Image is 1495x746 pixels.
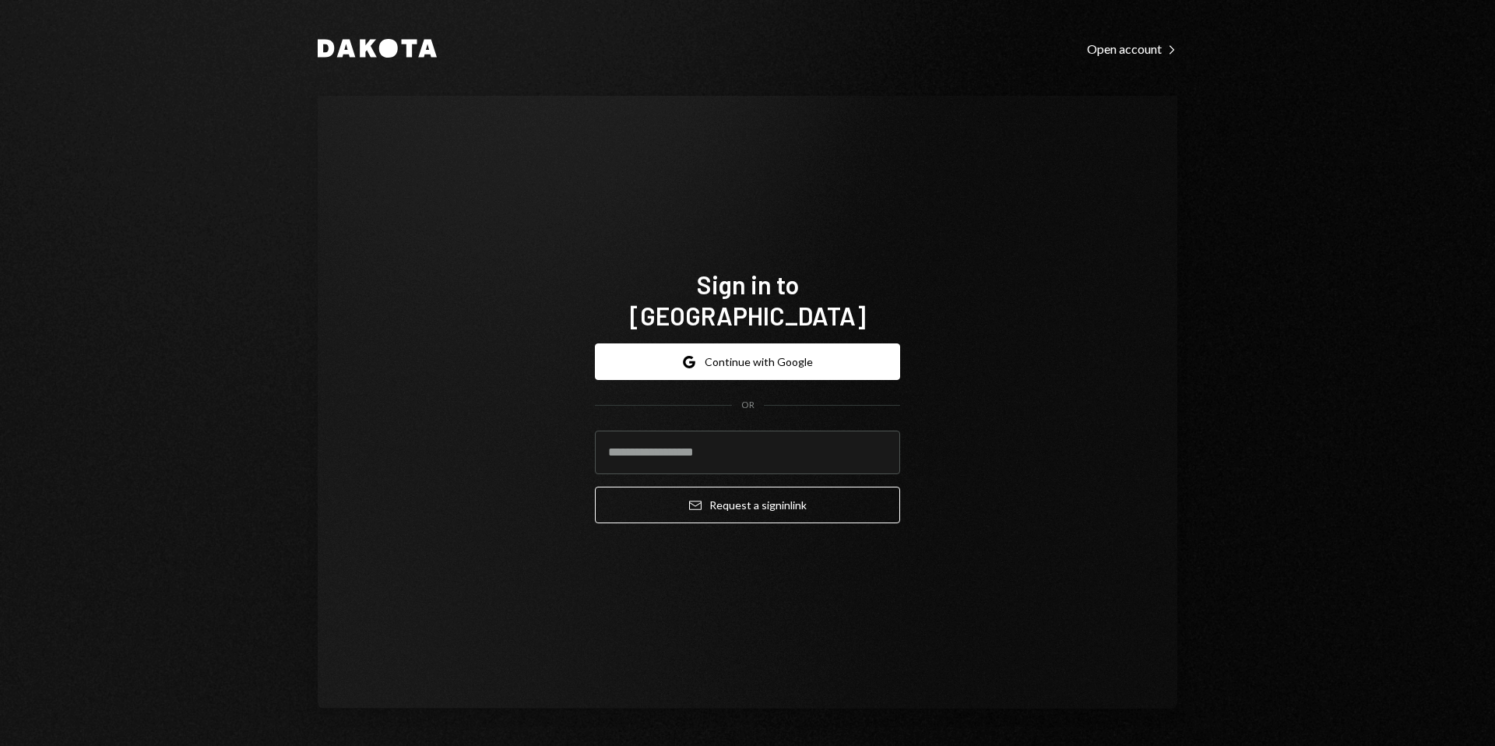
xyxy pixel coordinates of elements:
h1: Sign in to [GEOGRAPHIC_DATA] [595,269,900,331]
div: OR [741,399,755,412]
button: Request a signinlink [595,487,900,523]
a: Open account [1087,40,1177,57]
button: Continue with Google [595,343,900,380]
div: Open account [1087,41,1177,57]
